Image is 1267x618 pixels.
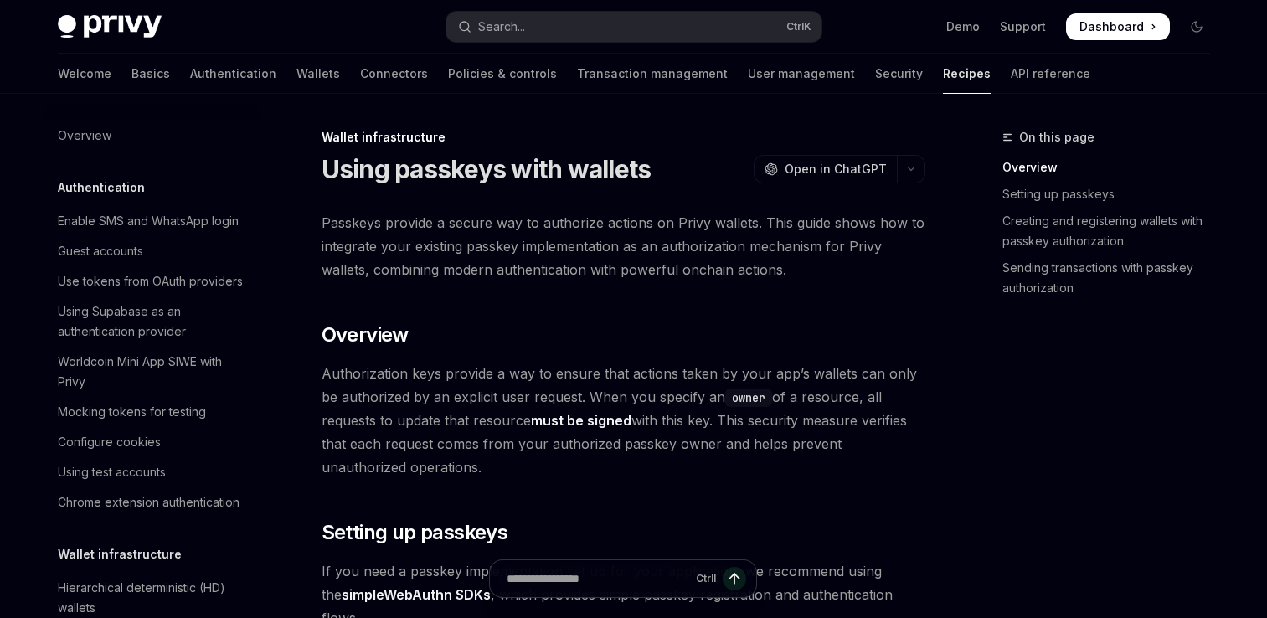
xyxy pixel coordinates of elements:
code: owner [725,389,772,407]
a: Use tokens from OAuth providers [44,266,259,296]
div: Overview [58,126,111,146]
a: Setting up passkeys [1002,181,1223,208]
span: Passkeys provide a secure way to authorize actions on Privy wallets. This guide shows how to inte... [322,211,925,281]
div: Enable SMS and WhatsApp login [58,211,239,231]
a: Guest accounts [44,236,259,266]
a: Security [875,54,923,94]
div: Wallet infrastructure [322,129,925,146]
a: Basics [131,54,170,94]
a: Recipes [943,54,991,94]
div: Using Supabase as an authentication provider [58,301,249,342]
a: Mocking tokens for testing [44,397,259,427]
a: Support [1000,18,1046,35]
span: Authorization keys provide a way to ensure that actions taken by your app’s wallets can only be a... [322,362,925,479]
a: Worldcoin Mini App SIWE with Privy [44,347,259,397]
span: Overview [322,322,409,348]
div: Search... [478,17,525,37]
a: Sending transactions with passkey authorization [1002,255,1223,301]
a: Using test accounts [44,457,259,487]
a: Chrome extension authentication [44,487,259,518]
div: Mocking tokens for testing [58,402,206,422]
span: Open in ChatGPT [785,161,887,178]
div: Guest accounts [58,241,143,261]
a: Overview [1002,154,1223,181]
button: Open search [446,12,821,42]
a: Enable SMS and WhatsApp login [44,206,259,236]
a: Authentication [190,54,276,94]
h5: Authentication [58,178,145,198]
input: Ask a question... [507,560,689,597]
a: Dashboard [1066,13,1170,40]
a: Policies & controls [448,54,557,94]
img: dark logo [58,15,162,39]
a: Connectors [360,54,428,94]
div: Worldcoin Mini App SIWE with Privy [58,352,249,392]
a: User management [748,54,855,94]
a: API reference [1011,54,1090,94]
a: Using Supabase as an authentication provider [44,296,259,347]
span: On this page [1019,127,1094,147]
div: Using test accounts [58,462,166,482]
a: Transaction management [577,54,728,94]
span: Dashboard [1079,18,1144,35]
strong: must be signed [531,412,631,429]
div: Chrome extension authentication [58,492,239,512]
a: Overview [44,121,259,151]
button: Open in ChatGPT [754,155,897,183]
button: Toggle dark mode [1183,13,1210,40]
a: Demo [946,18,980,35]
a: Wallets [296,54,340,94]
h1: Using passkeys with wallets [322,154,652,184]
div: Configure cookies [58,432,161,452]
span: Setting up passkeys [322,519,508,546]
a: Creating and registering wallets with passkey authorization [1002,208,1223,255]
div: Use tokens from OAuth providers [58,271,243,291]
a: Welcome [58,54,111,94]
button: Send message [723,567,746,590]
span: Ctrl K [786,20,811,33]
div: Hierarchical deterministic (HD) wallets [58,578,249,618]
a: Configure cookies [44,427,259,457]
h5: Wallet infrastructure [58,544,182,564]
